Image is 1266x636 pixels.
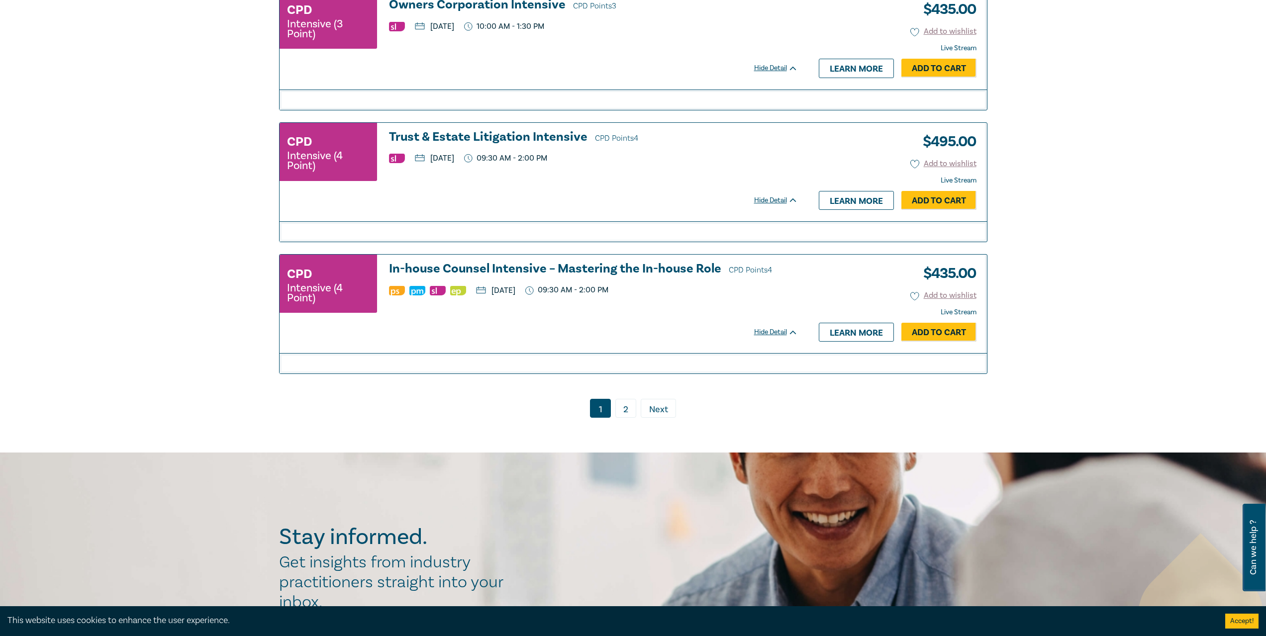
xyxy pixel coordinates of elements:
button: Accept cookies [1225,614,1259,629]
span: Next [649,403,668,416]
strong: Live Stream [941,308,976,317]
a: Learn more [819,59,894,78]
a: Add to Cart [901,59,976,78]
h3: In-house Counsel Intensive – Mastering the In-house Role [389,262,798,277]
a: Learn more [819,323,894,342]
a: 2 [615,399,636,418]
a: Next [641,399,676,418]
p: [DATE] [415,154,454,162]
p: [DATE] [476,286,515,294]
small: Intensive (4 Point) [287,283,370,303]
div: Hide Detail [754,63,809,73]
h2: Stay informed. [279,524,514,550]
a: Add to Cart [901,323,976,342]
a: Add to Cart [901,191,976,210]
h3: CPD [287,133,312,151]
strong: Live Stream [941,44,976,53]
button: Add to wishlist [910,158,976,170]
button: Add to wishlist [910,26,976,37]
div: This website uses cookies to enhance the user experience. [7,614,1210,627]
a: Learn more [819,191,894,210]
p: 09:30 AM - 2:00 PM [464,154,548,163]
p: 10:00 AM - 1:30 PM [464,22,545,31]
img: Substantive Law [389,154,405,163]
h3: CPD [287,265,312,283]
img: Practice Management & Business Skills [409,286,425,295]
img: Professional Skills [389,286,405,295]
h2: Get insights from industry practitioners straight into your inbox. [279,552,514,612]
a: 1 [590,399,611,418]
h3: $ 435.00 [916,262,976,285]
img: Ethics & Professional Responsibility [450,286,466,295]
img: Substantive Law [389,22,405,31]
div: Hide Detail [754,327,809,337]
a: Trust & Estate Litigation Intensive CPD Points4 [389,130,798,145]
span: CPD Points 3 [573,1,616,11]
p: 09:30 AM - 2:00 PM [525,285,609,295]
span: CPD Points 4 [595,133,638,143]
h3: $ 495.00 [915,130,976,153]
button: Add to wishlist [910,290,976,301]
a: In-house Counsel Intensive – Mastering the In-house Role CPD Points4 [389,262,798,277]
h3: CPD [287,1,312,19]
span: Can we help ? [1249,510,1258,585]
small: Intensive (4 Point) [287,151,370,171]
h3: Trust & Estate Litigation Intensive [389,130,798,145]
strong: Live Stream [941,176,976,185]
img: Substantive Law [430,286,446,295]
div: Hide Detail [754,195,809,205]
p: [DATE] [415,22,454,30]
small: Intensive (3 Point) [287,19,370,39]
span: CPD Points 4 [729,265,772,275]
